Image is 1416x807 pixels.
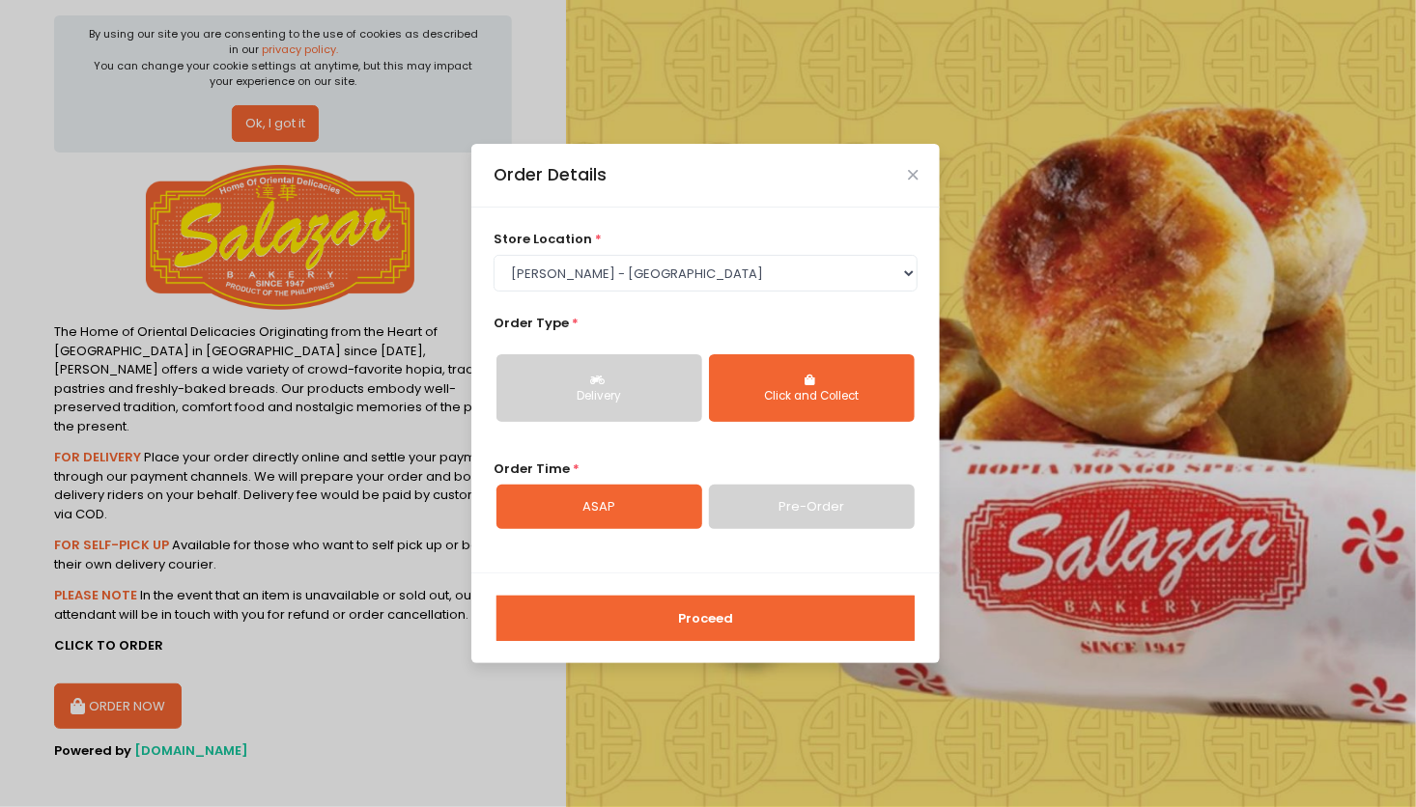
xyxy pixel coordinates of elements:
button: Proceed [496,596,915,642]
div: Order Details [494,162,607,187]
a: ASAP [496,485,702,529]
span: Order Time [494,459,570,478]
button: Click and Collect [709,354,915,422]
div: Click and Collect [722,388,901,405]
button: Delivery [496,354,702,422]
span: store location [494,230,592,248]
span: Order Type [494,314,569,332]
button: Close [908,170,918,180]
a: Pre-Order [709,485,915,529]
div: Delivery [510,388,689,405]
